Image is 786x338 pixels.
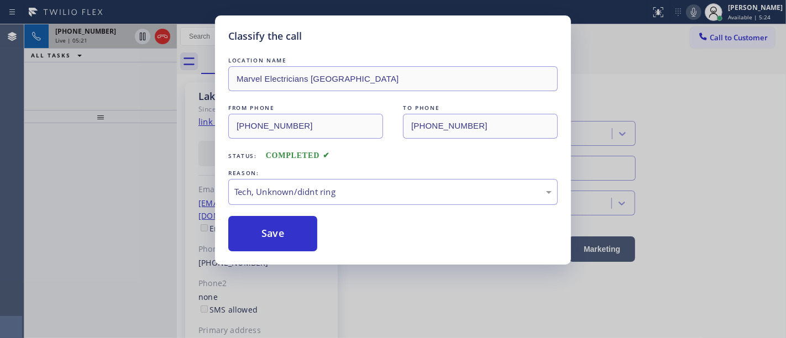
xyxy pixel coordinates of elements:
[403,114,558,139] input: To phone
[234,186,552,198] div: Tech, Unknown/didnt ring
[228,114,383,139] input: From phone
[403,102,558,114] div: TO PHONE
[228,29,302,44] h5: Classify the call
[228,102,383,114] div: FROM PHONE
[228,152,257,160] span: Status:
[228,55,558,66] div: LOCATION NAME
[266,151,330,160] span: COMPLETED
[228,167,558,179] div: REASON:
[228,216,317,251] button: Save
